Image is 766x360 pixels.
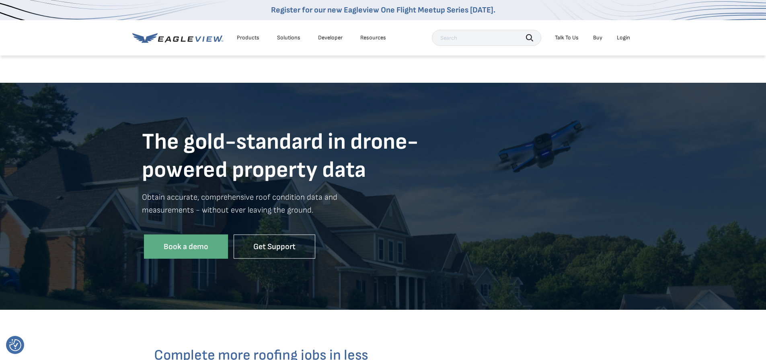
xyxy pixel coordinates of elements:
input: Search [432,30,541,46]
div: Solutions [277,34,300,41]
div: Products [237,34,259,41]
div: Talk To Us [555,34,579,41]
a: Book a demo [144,234,228,259]
img: Revisit consent button [9,339,21,351]
a: Register for our new Eagleview One Flight Meetup Series [DATE]. [271,5,495,15]
a: Developer [318,34,343,41]
p: Obtain accurate, comprehensive roof condition data and measurements - without ever leaving the gr... [142,190,624,228]
a: Get Support [234,234,315,259]
h1: The gold-standard in drone- powered property data [142,128,624,184]
div: Resources [360,34,386,41]
a: Buy [593,34,602,41]
button: Consent Preferences [9,339,21,351]
div: Login [617,34,630,41]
